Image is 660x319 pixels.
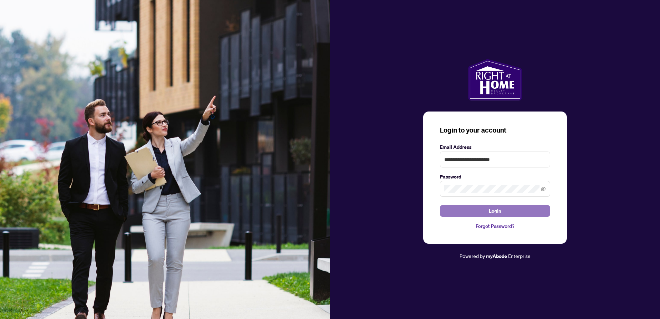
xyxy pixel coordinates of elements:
[508,253,531,259] span: Enterprise
[440,143,550,151] label: Email Address
[440,205,550,217] button: Login
[440,222,550,230] a: Forgot Password?
[440,173,550,181] label: Password
[440,125,550,135] h3: Login to your account
[486,252,507,260] a: myAbode
[468,59,522,100] img: ma-logo
[541,186,546,191] span: eye-invisible
[459,253,485,259] span: Powered by
[489,205,501,216] span: Login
